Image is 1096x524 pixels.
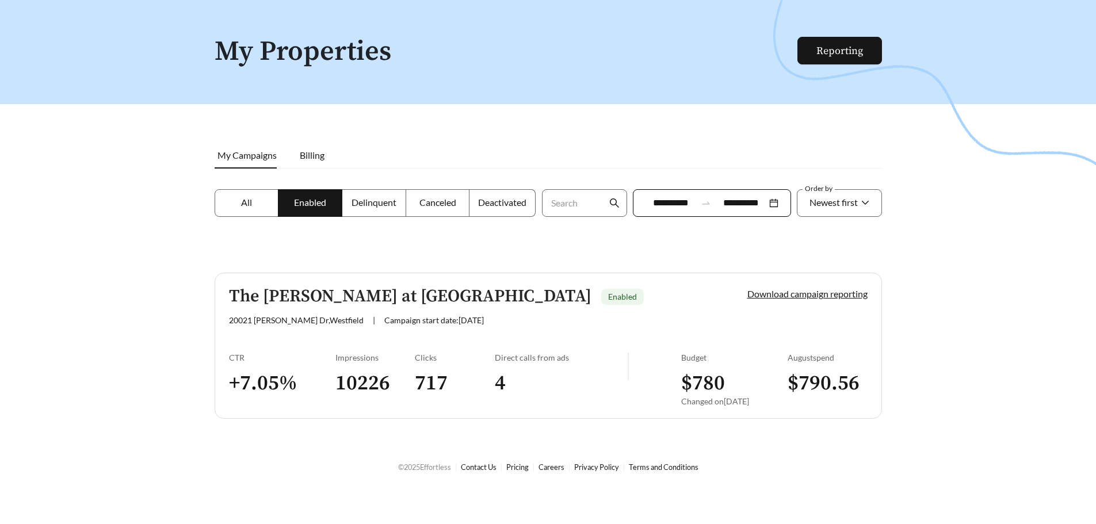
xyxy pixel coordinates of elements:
[609,198,620,208] span: search
[415,370,495,396] h3: 717
[701,198,711,208] span: to
[797,37,882,64] button: Reporting
[701,198,711,208] span: swap-right
[215,37,799,67] h1: My Properties
[415,353,495,362] div: Clicks
[419,197,456,208] span: Canceled
[352,197,396,208] span: Delinquent
[681,396,788,406] div: Changed on [DATE]
[229,315,364,325] span: 20021 [PERSON_NAME] Dr , Westfield
[294,197,326,208] span: Enabled
[608,292,637,301] span: Enabled
[628,353,629,380] img: line
[217,150,277,160] span: My Campaigns
[681,353,788,362] div: Budget
[373,315,375,325] span: |
[384,315,484,325] span: Campaign start date: [DATE]
[495,370,628,396] h3: 4
[809,197,858,208] span: Newest first
[229,370,335,396] h3: + 7.05 %
[335,353,415,362] div: Impressions
[788,353,868,362] div: August spend
[300,150,324,160] span: Billing
[478,197,526,208] span: Deactivated
[816,44,863,58] a: Reporting
[229,353,335,362] div: CTR
[241,197,252,208] span: All
[495,353,628,362] div: Direct calls from ads
[335,370,415,396] h3: 10226
[229,287,591,306] h5: The [PERSON_NAME] at [GEOGRAPHIC_DATA]
[747,288,868,299] a: Download campaign reporting
[788,370,868,396] h3: $ 790.56
[215,273,882,419] a: The [PERSON_NAME] at [GEOGRAPHIC_DATA]Enabled20021 [PERSON_NAME] Dr,Westfield|Campaign start date...
[681,370,788,396] h3: $ 780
